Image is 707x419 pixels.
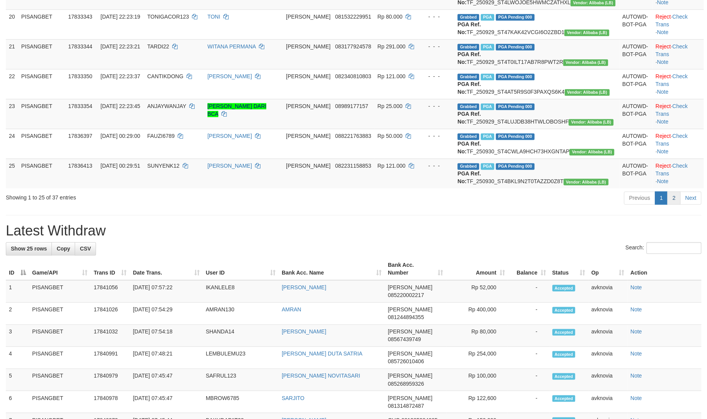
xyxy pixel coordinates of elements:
[207,73,252,79] a: [PERSON_NAME]
[147,43,169,50] span: TARDI22
[422,72,451,80] div: - - -
[388,292,424,298] span: Copy 085220002217 to clipboard
[457,14,479,21] span: Grabbed
[279,258,385,280] th: Bank Acc. Name: activate to sort column ascending
[282,373,360,379] a: [PERSON_NAME] NOVITASARI
[388,336,421,342] span: Copy 08567439749 to clipboard
[147,73,183,79] span: CANTIKDONG
[282,306,301,313] a: AMRAN
[6,302,29,325] td: 2
[549,258,588,280] th: Status: activate to sort column ascending
[377,103,402,109] span: Rp 25.000
[18,129,65,158] td: PISANGBET
[625,242,701,254] label: Search:
[6,223,701,239] h1: Latest Withdraw
[11,246,47,252] span: Show 25 rows
[6,258,29,280] th: ID: activate to sort column descending
[481,14,494,21] span: Marked by avknovia
[101,43,140,50] span: [DATE] 22:23:21
[552,285,575,291] span: Accepted
[508,391,549,413] td: -
[454,129,619,158] td: TF_250930_ST4CWLA9HCH73HXGNTAP
[454,39,619,69] td: TF_250929_ST4T0ILT17AB7R8PWT2R
[147,133,175,139] span: FAUZI6789
[457,111,481,125] b: PGA Ref. No:
[29,347,91,369] td: PISANGBET
[508,302,549,325] td: -
[655,43,687,57] a: Check Trans
[457,133,479,140] span: Grabbed
[655,133,671,139] a: Reject
[68,73,92,79] span: 17833350
[388,284,432,290] span: [PERSON_NAME]
[91,391,130,413] td: 17840978
[588,369,627,391] td: avknovia
[203,325,279,347] td: SHANDA14
[657,89,668,95] a: Note
[496,163,534,170] span: PGA Pending
[6,158,18,188] td: 25
[508,258,549,280] th: Balance: activate to sort column ascending
[588,391,627,413] td: avknovia
[377,133,402,139] span: Rp 50.000
[446,258,508,280] th: Amount: activate to sort column ascending
[657,178,668,184] a: Note
[422,162,451,170] div: - - -
[286,133,330,139] span: [PERSON_NAME]
[552,395,575,402] span: Accepted
[588,258,627,280] th: Op: activate to sort column ascending
[6,242,52,255] a: Show 25 rows
[68,43,92,50] span: 17833344
[655,103,671,109] a: Reject
[286,73,330,79] span: [PERSON_NAME]
[388,328,432,335] span: [PERSON_NAME]
[6,99,18,129] td: 23
[203,391,279,413] td: MBROW6785
[454,99,619,129] td: TF_250929_ST4LUJDB38HTWLOBOSHF
[657,29,668,35] a: Note
[655,73,671,79] a: Reject
[657,118,668,125] a: Note
[568,119,613,125] span: Vendor URL: https://dashboard.q2checkout.com/secure
[18,99,65,129] td: PISANGBET
[457,74,479,80] span: Grabbed
[652,129,704,158] td: · ·
[564,29,609,36] span: Vendor URL: https://dashboard.q2checkout.com/secure
[454,158,619,188] td: TF_250930_ST4BKL9N2T0TAZZD0Z8T
[388,306,432,313] span: [PERSON_NAME]
[388,373,432,379] span: [PERSON_NAME]
[101,133,140,139] span: [DATE] 00:29:00
[657,59,668,65] a: Note
[6,129,18,158] td: 24
[446,325,508,347] td: Rp 80,000
[624,191,655,204] a: Previous
[282,284,326,290] a: [PERSON_NAME]
[203,258,279,280] th: User ID: activate to sort column ascending
[508,280,549,302] td: -
[388,350,432,357] span: [PERSON_NAME]
[101,103,140,109] span: [DATE] 22:23:45
[147,14,189,20] span: TONIGACOR123
[388,395,432,401] span: [PERSON_NAME]
[496,44,534,50] span: PGA Pending
[6,280,29,302] td: 1
[655,163,671,169] a: Reject
[652,39,704,69] td: · ·
[457,21,481,35] b: PGA Ref. No:
[652,9,704,39] td: · ·
[29,369,91,391] td: PISANGBET
[619,129,652,158] td: AUTOWD-BOT-PGA
[101,14,140,20] span: [DATE] 22:23:19
[552,373,575,380] span: Accepted
[481,103,494,110] span: Marked by avknovia
[335,14,371,20] span: Copy 081532229951 to clipboard
[282,350,363,357] a: [PERSON_NAME] DUTA SATRIA
[286,14,330,20] span: [PERSON_NAME]
[655,73,687,87] a: Check Trans
[68,103,92,109] span: 17833354
[335,103,368,109] span: Copy 08989177157 to clipboard
[130,280,202,302] td: [DATE] 07:57:22
[147,103,186,109] span: ANJAYWANJAY
[630,328,642,335] a: Note
[496,74,534,80] span: PGA Pending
